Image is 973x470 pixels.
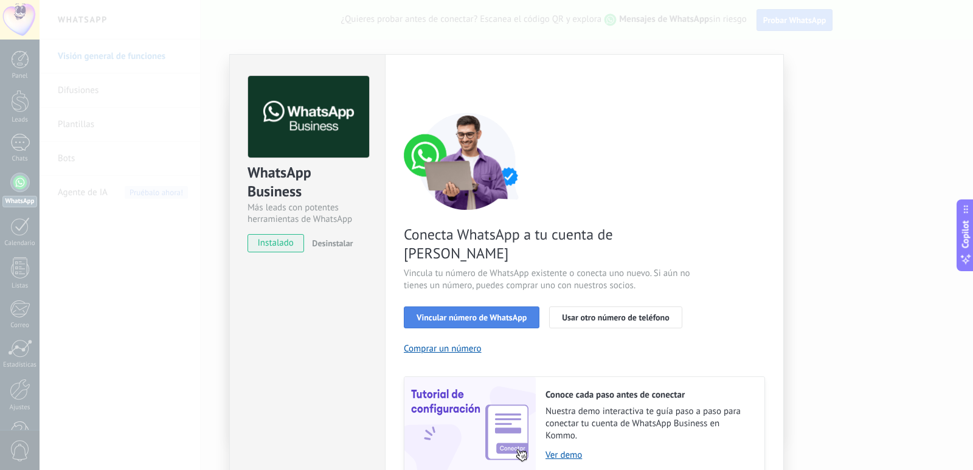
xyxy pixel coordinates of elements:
[248,163,367,202] div: WhatsApp Business
[562,313,669,322] span: Usar otro número de teléfono
[248,76,369,158] img: logo_main.png
[417,313,527,322] span: Vincular número de WhatsApp
[248,202,367,225] div: Más leads con potentes herramientas de WhatsApp
[404,112,532,210] img: connect number
[960,220,972,248] span: Copilot
[549,306,682,328] button: Usar otro número de teléfono
[404,225,693,263] span: Conecta WhatsApp a tu cuenta de [PERSON_NAME]
[307,234,353,252] button: Desinstalar
[312,238,353,249] span: Desinstalar
[404,306,539,328] button: Vincular número de WhatsApp
[545,406,752,442] span: Nuestra demo interactiva te guía paso a paso para conectar tu cuenta de WhatsApp Business en Kommo.
[404,268,693,292] span: Vincula tu número de WhatsApp existente o conecta uno nuevo. Si aún no tienes un número, puedes c...
[545,389,752,401] h2: Conoce cada paso antes de conectar
[404,343,482,354] button: Comprar un número
[545,449,752,461] a: Ver demo
[248,234,303,252] span: instalado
